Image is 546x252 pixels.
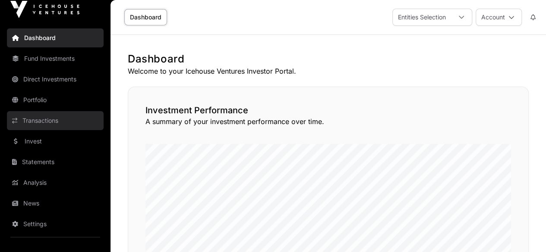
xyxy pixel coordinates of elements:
[128,52,529,66] h1: Dashboard
[10,1,79,18] img: Icehouse Ventures Logo
[124,9,167,25] a: Dashboard
[7,70,104,89] a: Direct Investments
[7,194,104,213] a: News
[7,173,104,192] a: Analysis
[476,9,522,26] button: Account
[7,152,104,171] a: Statements
[503,211,546,252] iframe: Chat Widget
[393,9,451,25] div: Entities Selection
[7,215,104,233] a: Settings
[7,49,104,68] a: Fund Investments
[7,28,104,47] a: Dashboard
[128,66,529,76] p: Welcome to your Icehouse Ventures Investor Portal.
[145,104,511,116] h2: Investment Performance
[7,111,104,130] a: Transactions
[7,90,104,109] a: Portfolio
[7,132,104,151] a: Invest
[145,116,511,127] p: A summary of your investment performance over time.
